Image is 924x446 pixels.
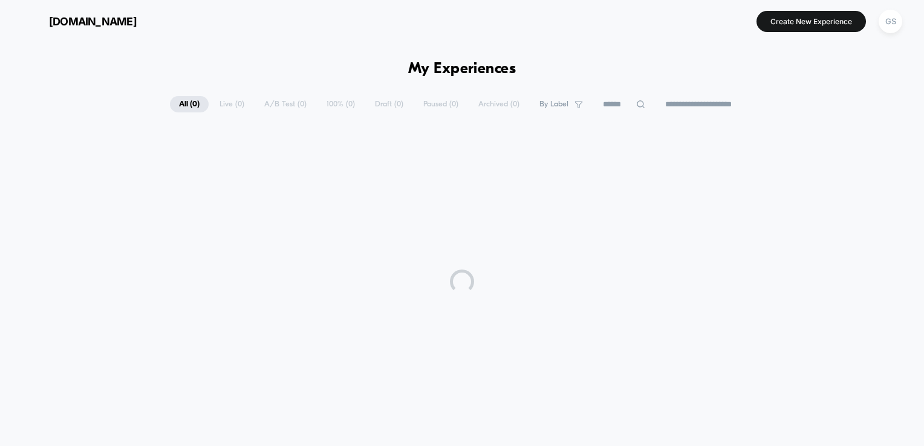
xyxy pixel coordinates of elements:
[18,11,140,31] button: [DOMAIN_NAME]
[49,15,137,28] span: [DOMAIN_NAME]
[170,96,209,112] span: All ( 0 )
[408,60,516,78] h1: My Experiences
[875,9,906,34] button: GS
[879,10,902,33] div: GS
[756,11,866,32] button: Create New Experience
[539,100,568,109] span: By Label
